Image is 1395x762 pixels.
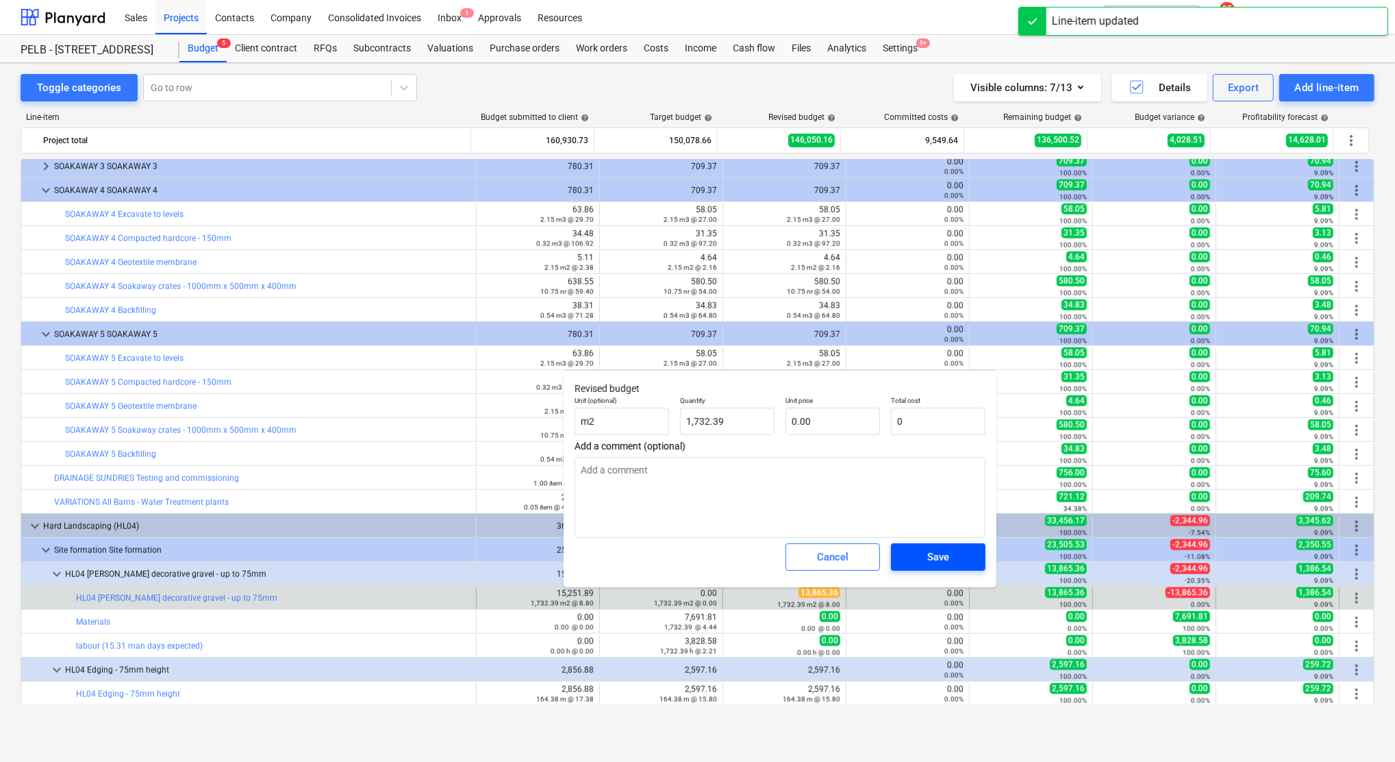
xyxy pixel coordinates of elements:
span: 0.00 [1190,467,1210,478]
small: 0.32 m3 @ 97.20 [664,240,717,247]
div: SOAKAWAY 5 SOAKAWAY 5 [54,323,470,345]
div: PELB - [STREET_ADDRESS] [21,43,163,58]
span: More actions [1343,132,1359,149]
span: 721.12 [1057,491,1087,502]
div: Budget [179,35,227,62]
small: 0.00% [1191,241,1210,249]
small: 100.00% [1059,265,1087,273]
div: Subcontracts [345,35,419,62]
p: Revised budget [575,382,985,396]
div: Income [677,35,725,62]
a: Budget5 [179,35,227,62]
a: RFQs [305,35,345,62]
small: 100.00% [1059,433,1087,441]
span: More actions [1348,422,1365,439]
div: 709.37 [729,330,840,339]
span: More actions [1348,398,1365,415]
small: 0.54 m3 @ 71.28 [540,312,594,319]
div: 709.37 [729,186,840,195]
small: 0.00% [944,312,964,319]
a: Cash flow [725,35,783,62]
small: 0.00% [1191,289,1210,297]
div: 2,307.17 [524,493,594,512]
div: Purchase orders [481,35,568,62]
span: 580.50 [1057,419,1087,430]
small: 9.09% [1314,193,1333,201]
div: 0.00 [852,277,964,296]
p: Unit price [786,396,880,408]
div: 0.00 [852,205,964,224]
div: 638.55 [540,421,594,440]
div: 58.05 [787,205,840,224]
span: 5.81 [1313,347,1333,358]
div: 580.50 [787,277,840,296]
span: 58.05 [1308,419,1333,430]
small: 0.54 m3 @ 64.80 [787,312,840,319]
small: 2.15 m2 @ 2.38 [544,264,594,271]
small: 2.15 m3 @ 27.00 [787,360,840,367]
p: Unit (optional) [575,396,669,408]
div: 38.31 [540,301,594,320]
div: Analytics [819,35,875,62]
small: 100.00% [1059,457,1087,465]
div: Cancel [817,548,849,566]
small: 100.00% [1059,385,1087,393]
span: 0.00 [1190,419,1210,430]
span: More actions [1348,254,1365,271]
small: 0.05 item @ 46,143.35 [524,504,594,511]
div: Valuations [419,35,481,62]
button: Details [1112,74,1207,101]
div: 5.11 [544,253,594,272]
small: 0.00% [1191,313,1210,321]
div: 0.00 [852,253,964,272]
span: 31.35 [1061,228,1087,238]
span: More actions [1348,158,1365,175]
small: 0.00% [1191,193,1210,201]
span: keyboard_arrow_right [38,158,54,175]
div: 780.31 [482,186,594,195]
a: VARIATIONS All Barns - Water Treatment plants [54,497,229,507]
small: 0.32 m3 @ 106.92 [536,384,594,391]
small: 9.09% [1314,457,1333,465]
small: 9.09% [1314,481,1333,489]
small: 0.00% [944,240,964,247]
div: Line-item [21,112,472,122]
small: 100.00% [1059,193,1087,201]
div: 4.64 [668,253,717,272]
small: 0.00% [1191,457,1210,465]
span: keyboard_arrow_down [49,566,65,582]
div: 58.05 [664,349,717,368]
span: 0.46 [1313,395,1333,406]
span: keyboard_arrow_down [38,326,54,343]
div: Save [927,548,949,566]
small: 0.00% [1191,433,1210,441]
div: 5.11 [544,397,594,416]
div: Project total [43,130,465,151]
div: Line-item updated [1052,13,1139,29]
span: 58.05 [1061,347,1087,358]
span: More actions [1348,662,1365,678]
span: 0.00 [1190,395,1210,406]
div: 31.35 [664,229,717,248]
span: 0.00 [1190,275,1210,286]
small: 2.15 m3 @ 27.00 [664,360,717,367]
a: SOAKAWAY 4 Compacted hardcore - 150mm [65,234,231,243]
button: Cancel [786,543,880,571]
small: 2.15 m2 @ 2.16 [668,264,717,271]
div: Details [1129,79,1191,97]
small: 2.15 m3 @ 27.00 [787,216,840,223]
div: Budget variance [1135,112,1205,122]
a: Client contract [227,35,305,62]
span: 3.13 [1313,371,1333,382]
a: SOAKAWAY 4 Excavate to levels [65,210,184,219]
span: 70.94 [1308,180,1333,190]
div: 4.64 [791,253,840,272]
div: Visible columns : 7/13 [970,79,1085,97]
small: 100.00% [1059,217,1087,225]
div: Add line-item [1294,79,1359,97]
span: More actions [1348,542,1365,558]
div: 0.00 [852,229,964,248]
span: 75.60 [1308,467,1333,478]
div: 0.00 [852,325,964,344]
